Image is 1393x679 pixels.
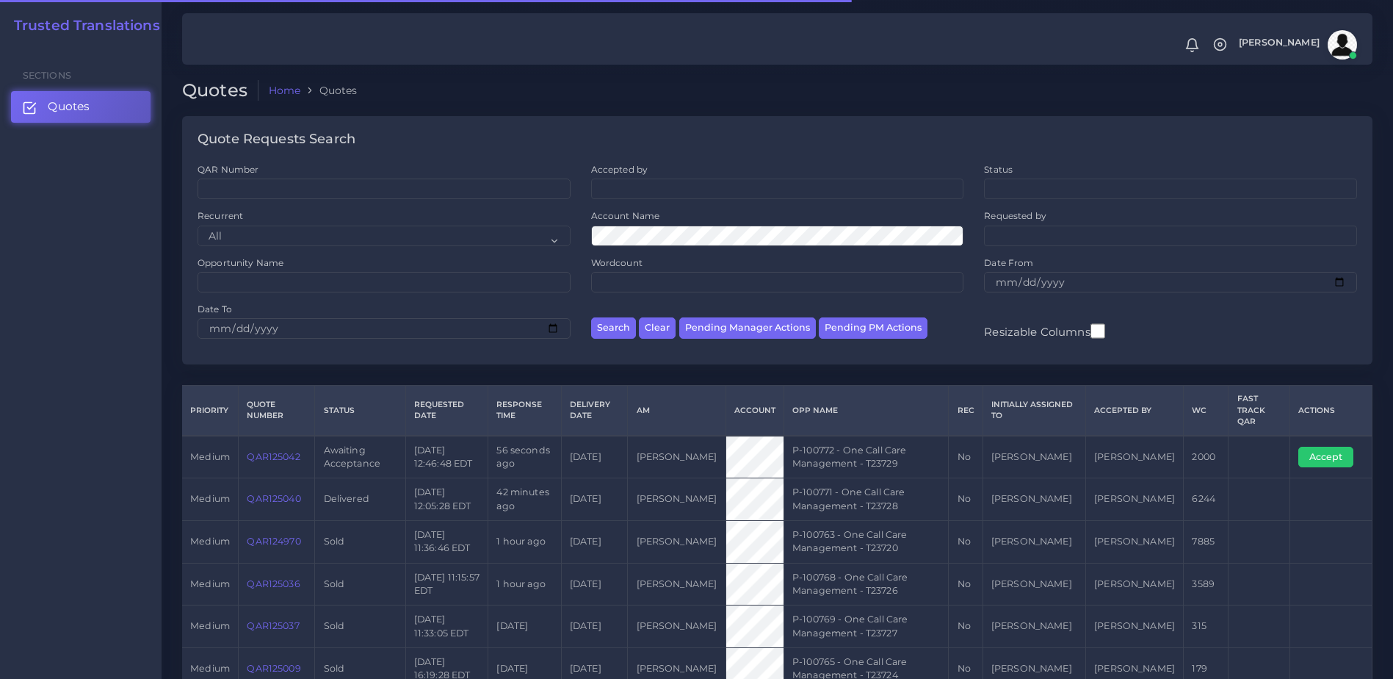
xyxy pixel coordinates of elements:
a: Trusted Translations [4,18,160,35]
td: 6244 [1184,478,1229,521]
th: Priority [182,386,239,436]
span: Quotes [48,98,90,115]
td: No [949,520,983,563]
a: Accept [1298,450,1364,461]
td: [DATE] [561,436,628,478]
th: WC [1184,386,1229,436]
td: Sold [315,520,405,563]
td: No [949,606,983,648]
h2: Quotes [182,80,258,101]
span: medium [190,493,230,504]
a: QAR125042 [247,451,300,462]
td: [PERSON_NAME] [628,606,726,648]
th: Delivery Date [561,386,628,436]
input: Resizable Columns [1090,322,1105,340]
td: Sold [315,606,405,648]
span: medium [190,663,230,674]
span: medium [190,536,230,547]
td: [DATE] [561,520,628,563]
span: medium [190,578,230,589]
th: Account [726,386,784,436]
li: Quotes [300,83,357,98]
a: QAR125009 [247,663,300,674]
th: Response Time [488,386,561,436]
a: Home [269,83,301,98]
td: [PERSON_NAME] [628,436,726,478]
td: 1 hour ago [488,563,561,606]
label: Account Name [591,209,660,222]
td: 56 seconds ago [488,436,561,478]
td: [PERSON_NAME] [983,436,1085,478]
th: Actions [1289,386,1372,436]
td: P-100772 - One Call Care Management - T23729 [784,436,948,478]
td: [PERSON_NAME] [983,478,1085,521]
td: [DATE] [488,606,561,648]
h4: Quote Requests Search [198,132,355,148]
button: Accept [1298,447,1353,467]
td: [DATE] 11:33:05 EDT [405,606,488,648]
img: avatar [1328,30,1357,60]
td: [PERSON_NAME] [983,563,1085,606]
td: [PERSON_NAME] [1086,606,1184,648]
a: QAR125036 [247,578,300,589]
td: Delivered [315,478,405,521]
td: Sold [315,563,405,606]
th: Quote Number [239,386,315,436]
td: No [949,436,983,478]
td: [PERSON_NAME] [1086,520,1184,563]
td: [DATE] 11:15:57 EDT [405,563,488,606]
td: P-100763 - One Call Care Management - T23720 [784,520,948,563]
td: [DATE] 12:05:28 EDT [405,478,488,521]
td: No [949,478,983,521]
td: 1 hour ago [488,520,561,563]
button: Pending PM Actions [819,317,927,339]
td: 315 [1184,606,1229,648]
label: Recurrent [198,209,243,222]
th: REC [949,386,983,436]
label: Date From [984,256,1033,269]
td: No [949,563,983,606]
td: [DATE] 11:36:46 EDT [405,520,488,563]
th: Initially Assigned to [983,386,1085,436]
td: [DATE] 12:46:48 EDT [405,436,488,478]
span: medium [190,451,230,462]
td: 42 minutes ago [488,478,561,521]
a: [PERSON_NAME]avatar [1231,30,1362,60]
td: [PERSON_NAME] [1086,478,1184,521]
button: Search [591,317,636,339]
th: Status [315,386,405,436]
th: Requested Date [405,386,488,436]
td: 3589 [1184,563,1229,606]
td: [PERSON_NAME] [628,563,726,606]
td: Awaiting Acceptance [315,436,405,478]
label: Status [984,163,1013,176]
th: Opp Name [784,386,948,436]
span: Sections [23,70,71,81]
a: QAR125037 [247,620,299,631]
td: [PERSON_NAME] [1086,563,1184,606]
label: Resizable Columns [984,322,1104,340]
label: Date To [198,303,232,315]
button: Pending Manager Actions [679,317,816,339]
td: P-100771 - One Call Care Management - T23728 [784,478,948,521]
td: [DATE] [561,563,628,606]
td: [DATE] [561,478,628,521]
a: Quotes [11,91,151,122]
td: [PERSON_NAME] [983,606,1085,648]
td: 7885 [1184,520,1229,563]
label: QAR Number [198,163,258,176]
td: [PERSON_NAME] [628,478,726,521]
th: Accepted by [1086,386,1184,436]
label: Accepted by [591,163,648,176]
td: P-100768 - One Call Care Management - T23726 [784,563,948,606]
label: Wordcount [591,256,643,269]
span: medium [190,620,230,631]
td: [DATE] [561,606,628,648]
a: QAR124970 [247,536,300,547]
button: Clear [639,317,676,339]
th: AM [628,386,726,436]
label: Requested by [984,209,1046,222]
label: Opportunity Name [198,256,283,269]
td: [PERSON_NAME] [1086,436,1184,478]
